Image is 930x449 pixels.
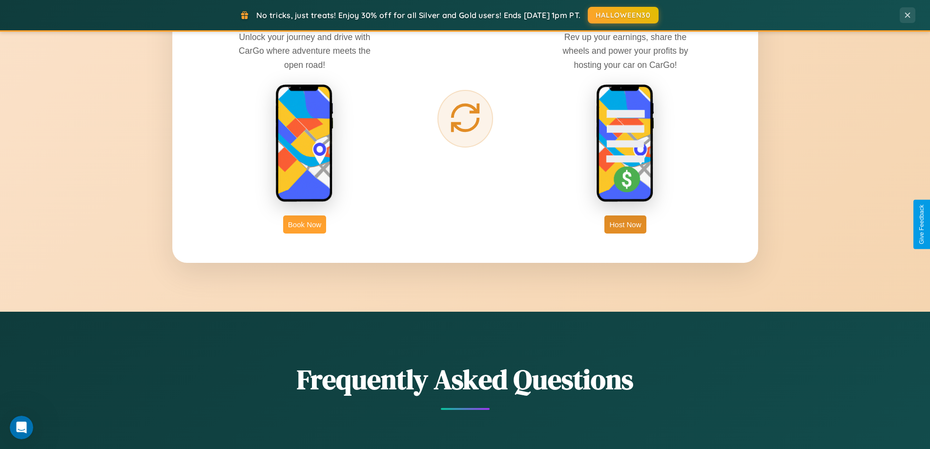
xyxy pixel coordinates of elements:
iframe: Intercom live chat [10,416,33,439]
button: HALLOWEEN30 [588,7,659,23]
div: Give Feedback [918,205,925,244]
h2: Frequently Asked Questions [172,361,758,398]
span: No tricks, just treats! Enjoy 30% off for all Silver and Gold users! Ends [DATE] 1pm PT. [256,10,580,20]
img: host phone [596,84,655,203]
p: Rev up your earnings, share the wheels and power your profits by hosting your car on CarGo! [552,30,699,71]
p: Unlock your journey and drive with CarGo where adventure meets the open road! [231,30,378,71]
button: Book Now [283,215,326,234]
button: Host Now [604,215,646,234]
img: rent phone [275,84,334,203]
